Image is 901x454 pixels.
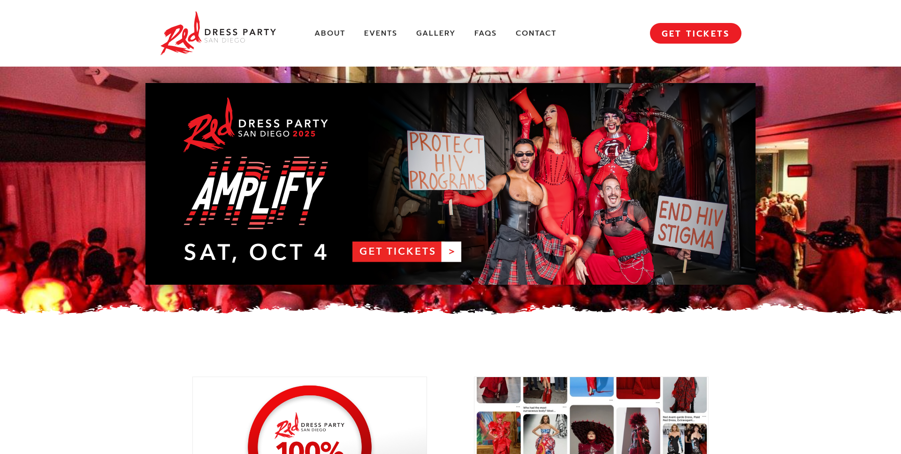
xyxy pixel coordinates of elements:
[474,29,497,38] a: FAQs
[416,29,456,38] a: Gallery
[160,9,277,57] img: Red Dress Party San Diego
[650,23,741,44] a: GET TICKETS
[314,29,345,38] a: About
[364,29,397,38] a: Events
[516,29,557,38] a: Contact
